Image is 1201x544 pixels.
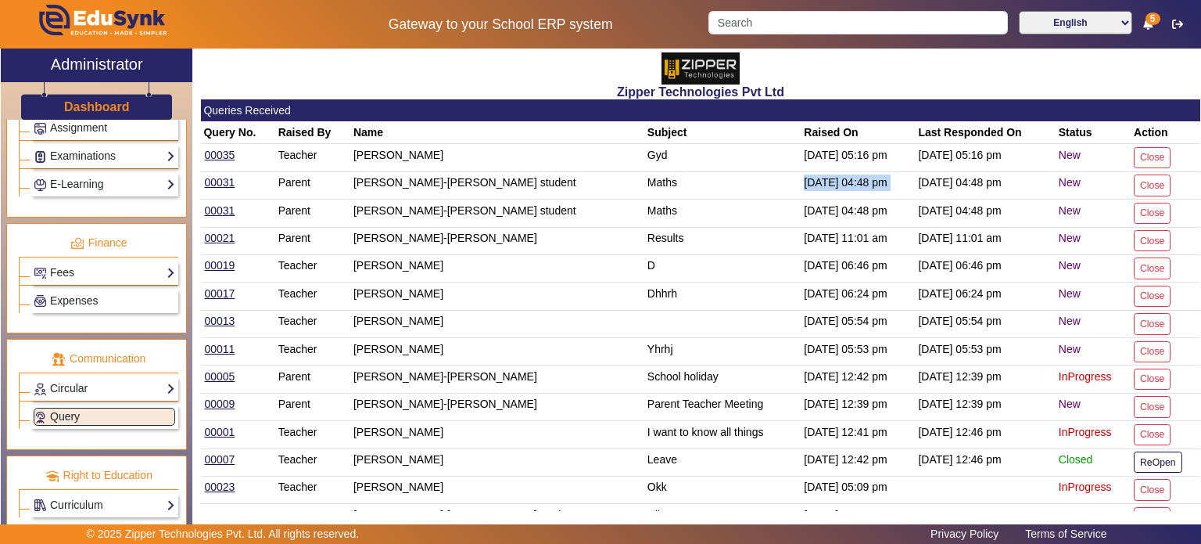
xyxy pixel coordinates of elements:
[644,449,801,476] td: Leave
[916,171,1056,199] td: [DATE] 04:48 pm
[644,283,801,310] td: Dhhrh
[275,449,350,476] td: Teacher
[64,99,130,114] h3: Dashboard
[353,203,642,219] div: [PERSON_NAME]-[PERSON_NAME] student
[275,227,350,254] td: Parent
[801,310,916,337] td: [DATE] 05:54 pm
[1145,13,1160,25] span: 5
[661,52,740,85] img: 36227e3f-cbf6-4043-b8fc-b5c5f2957d0a
[203,314,235,328] a: 00013
[1059,258,1128,274] div: New
[1134,479,1171,500] button: Close
[275,283,350,310] td: Teacher
[45,469,59,483] img: rte.png
[203,148,235,162] a: 00035
[34,119,175,137] a: Assignment
[1059,424,1128,441] div: InProgress
[275,393,350,420] td: Parent
[1134,369,1171,390] button: Close
[203,204,235,218] a: 00031
[34,292,175,310] a: Expenses
[1134,175,1171,196] button: Close
[1,49,192,82] a: Administrator
[353,341,642,358] div: [PERSON_NAME]
[353,452,642,468] div: [PERSON_NAME]
[1134,341,1171,362] button: Close
[1134,203,1171,224] button: Close
[644,121,801,144] th: Subject
[353,479,642,495] div: [PERSON_NAME]
[644,421,801,449] td: I want to know all things
[203,175,235,189] a: 00031
[644,171,801,199] td: Maths
[801,254,916,282] td: [DATE] 06:46 pm
[916,338,1056,366] td: [DATE] 05:53 pm
[203,508,235,522] a: 00027
[275,338,350,366] td: Teacher
[916,366,1056,393] td: [DATE] 12:39 pm
[353,396,642,413] div: [PERSON_NAME]-[PERSON_NAME]
[353,424,642,441] div: [PERSON_NAME]
[801,121,916,144] th: Raised On
[353,258,642,274] div: [PERSON_NAME]
[1131,121,1200,144] th: Action
[63,99,131,115] a: Dashboard
[34,408,175,426] a: Query
[50,410,80,423] span: Query
[644,338,801,366] td: Yhrhj
[203,231,235,245] a: 00021
[708,11,1007,34] input: Search
[916,121,1056,144] th: Last Responded On
[916,227,1056,254] td: [DATE] 11:01 am
[203,286,235,301] a: 00017
[34,412,46,423] img: Support-tickets.png
[644,227,801,254] td: Results
[353,507,642,524] div: [PERSON_NAME]-[PERSON_NAME] student
[19,467,178,484] p: Right to Education
[275,121,350,144] th: Raised By
[350,121,644,144] th: Name
[353,175,642,191] div: [PERSON_NAME]-[PERSON_NAME] student
[275,421,350,449] td: Teacher
[916,449,1056,476] td: [DATE] 12:46 pm
[1059,147,1128,164] div: New
[644,366,801,393] td: School holiday
[203,369,235,384] a: 00005
[1134,230,1171,251] button: Close
[19,235,178,251] p: Finance
[801,338,916,366] td: [DATE] 05:53 pm
[353,230,642,247] div: [PERSON_NAME]-[PERSON_NAME]
[801,504,916,531] td: [DATE] 05:03 pm
[52,352,66,366] img: communication.png
[1059,396,1128,413] div: New
[353,147,642,164] div: [PERSON_NAME]
[203,452,235,467] a: 00007
[1059,341,1128,358] div: New
[644,476,801,503] td: Okk
[801,283,916,310] td: [DATE] 06:24 pm
[916,421,1056,449] td: [DATE] 12:46 pm
[1059,507,1128,524] div: InProgress
[1134,452,1182,473] button: ReOpen
[34,295,46,307] img: Payroll.png
[801,144,916,171] td: [DATE] 05:16 pm
[19,351,178,367] p: Communication
[1059,479,1128,495] div: InProgress
[275,144,350,171] td: Teacher
[201,85,1200,99] h2: Zipper Technologies Pvt Ltd
[309,16,692,33] h5: Gateway to your School ERP system
[801,227,916,254] td: [DATE] 11:01 am
[644,504,801,531] td: Hii
[1134,424,1171,445] button: Close
[70,236,84,250] img: finance.png
[51,55,143,74] h2: Administrator
[275,200,350,227] td: Parent
[1059,230,1128,247] div: New
[801,449,916,476] td: [DATE] 12:42 pm
[1059,369,1128,385] div: InProgress
[275,171,350,199] td: Parent
[644,254,801,282] td: D
[203,342,235,356] a: 00011
[353,369,642,385] div: [PERSON_NAME]-[PERSON_NAME]
[916,310,1056,337] td: [DATE] 05:54 pm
